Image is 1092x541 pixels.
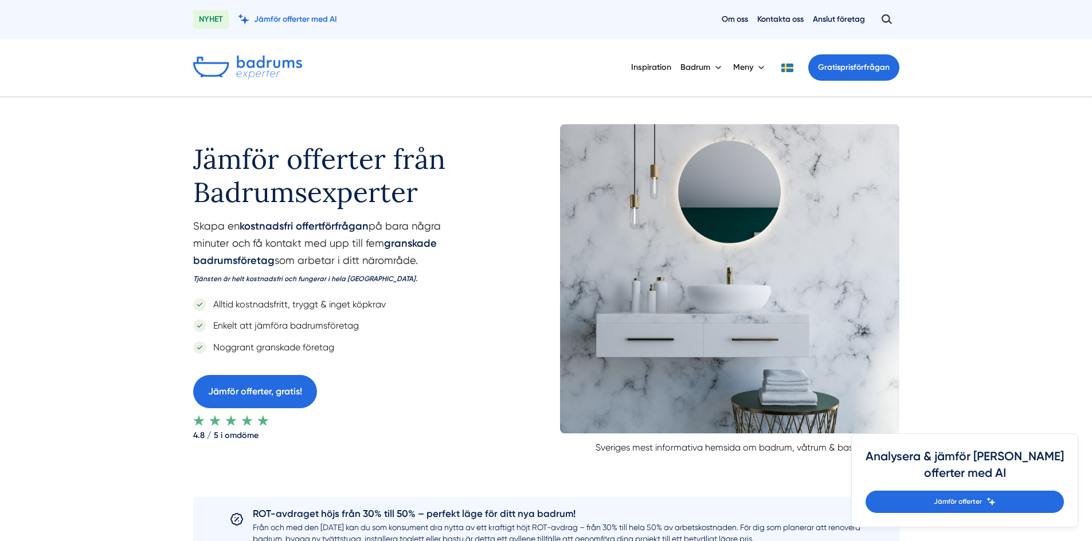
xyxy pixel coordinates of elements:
[934,496,982,507] span: Jämför offerter
[193,218,487,291] p: Skapa en på bara några minuter och få kontakt med upp till fem som arbetar i ditt närområde.
[240,220,369,232] strong: kostnadsfri offertförfrågan
[193,426,487,441] strong: 4.8 / 5 i omdöme
[722,14,748,25] a: Om oss
[193,10,229,29] span: NYHET
[254,14,337,25] span: Jämför offerter med AI
[560,124,899,433] img: Badrumsexperter omslagsbild
[818,62,840,72] span: Gratis
[866,491,1064,513] a: Jämför offerter
[680,53,724,82] button: Badrum
[206,340,334,354] p: Noggrant granskade företag
[866,448,1064,491] h4: Analysera & jämför [PERSON_NAME] offerter med AI
[206,297,386,311] p: Alltid kostnadsfritt, tryggt & inget köpkrav
[813,14,865,25] a: Anslut företag
[193,275,417,283] i: Tjänsten är helt kostnadsfri och fungerar i hela [GEOGRAPHIC_DATA].
[808,54,899,81] a: Gratisprisförfrågan
[631,53,671,82] a: Inspiration
[206,318,359,333] p: Enkelt att jämföra badrumsföretag
[733,53,767,82] button: Meny
[253,506,863,522] h5: ROT-avdraget höjs från 30% till 50% – perfekt läge för ditt nya badrum!
[193,56,302,80] img: Badrumsexperter.se logotyp
[757,14,804,25] a: Kontakta oss
[193,124,487,218] h1: Jämför offerter från Badrumsexperter
[238,14,337,25] a: Jämför offerter med AI
[560,433,899,455] p: Sveriges mest informativa hemsida om badrum, våtrum & bastu.
[874,9,899,30] button: Öppna sök
[193,375,317,408] a: Jämför offerter, gratis!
